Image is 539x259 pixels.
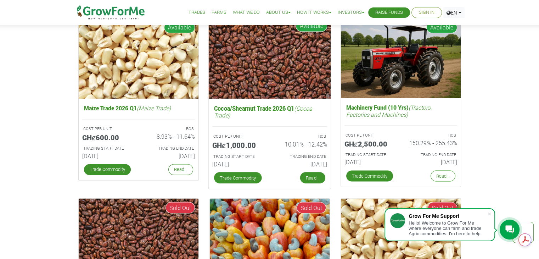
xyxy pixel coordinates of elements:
[145,126,194,132] p: ROS
[409,220,487,236] div: Hello! Welcome to Grow For Me where everyone can farm and trade Agric commodities. I'm here to help.
[346,152,394,158] p: Estimated Trading Start Date
[83,126,132,132] p: COST PER UNIT
[144,153,195,159] h6: [DATE]
[275,160,327,167] h6: [DATE]
[212,140,264,149] h5: GHȼ1,000.00
[213,153,263,159] p: Estimated Trading Start Date
[83,145,132,151] p: Estimated Trading Start Date
[296,20,327,32] span: Available
[406,139,457,146] h6: 150.29% - 255.43%
[189,9,205,16] a: Trades
[145,145,194,151] p: Estimated Trading End Date
[346,104,432,118] i: (Tractors, Factories and Machines)
[266,9,291,16] a: About Us
[338,9,364,16] a: Investors
[419,9,434,16] a: Sign In
[79,18,198,99] img: growforme image
[212,9,226,16] a: Farms
[443,7,465,18] a: EN
[275,140,327,148] h6: 10.01% - 12.42%
[297,202,326,213] span: Sold Out
[168,164,193,175] a: Read...
[431,170,455,181] a: Read...
[428,202,457,213] span: Sold Out
[212,103,327,120] h5: Cocoa/Shearnut Trade 2026 Q1
[212,160,264,167] h6: [DATE]
[409,213,487,219] div: Grow For Me Support
[137,104,171,112] i: (Maize Trade)
[407,152,456,158] p: Estimated Trading End Date
[214,172,262,183] a: Trade Commodity
[297,9,331,16] a: How it Works
[406,159,457,165] h6: [DATE]
[375,9,403,16] a: Raise Funds
[144,133,195,140] h6: 8.93% - 11.64%
[233,9,260,16] a: What We Do
[82,133,133,142] h5: GHȼ600.00
[344,159,395,165] h6: [DATE]
[344,102,457,119] h5: Machinery Fund (10 Yrs)
[208,17,331,99] img: growforme image
[346,132,394,138] p: COST PER UNIT
[276,133,326,139] p: ROS
[165,202,195,213] span: Sold Out
[300,172,325,183] a: Read...
[346,170,393,181] a: Trade Commodity
[426,22,457,33] span: Available
[82,103,195,113] h5: Maize Trade 2026 Q1
[344,139,395,148] h5: GHȼ2,500.00
[84,164,131,175] a: Trade Commodity
[164,22,195,33] span: Available
[214,104,312,119] i: (Cocoa Trade)
[276,153,326,159] p: Estimated Trading End Date
[407,132,456,138] p: ROS
[213,133,263,139] p: COST PER UNIT
[341,18,461,98] img: growforme image
[82,153,133,159] h6: [DATE]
